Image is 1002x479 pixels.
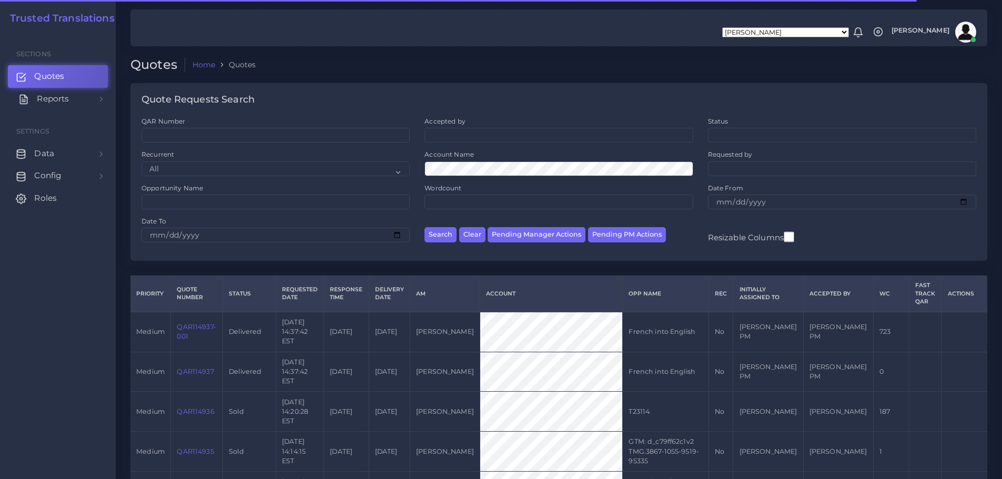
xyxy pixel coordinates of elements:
td: 1 [873,432,909,472]
td: [DATE] 14:37:42 EST [276,312,323,352]
th: Requested Date [276,276,323,312]
td: [DATE] [324,312,369,352]
td: No [709,432,733,472]
td: [PERSON_NAME] PM [803,312,873,352]
th: Opp Name [623,276,709,312]
td: [DATE] [324,352,369,392]
td: [PERSON_NAME] [410,352,480,392]
td: [DATE] [369,392,410,432]
td: French into English [623,352,709,392]
img: avatar [955,22,976,43]
span: medium [136,368,165,375]
th: Status [223,276,276,312]
a: Trusted Translations [3,13,115,25]
a: Quotes [8,65,108,87]
span: medium [136,328,165,335]
td: T23114 [623,392,709,432]
h2: Quotes [130,57,185,73]
td: [PERSON_NAME] [733,432,803,472]
span: Roles [34,192,57,204]
td: [PERSON_NAME] [410,312,480,352]
td: [DATE] 14:37:42 EST [276,352,323,392]
th: WC [873,276,909,312]
a: QAR114937-001 [177,323,216,340]
td: Sold [223,432,276,472]
button: Pending PM Actions [588,227,666,242]
td: [PERSON_NAME] [733,392,803,432]
td: [DATE] 14:20:28 EST [276,392,323,432]
li: Quotes [215,59,256,70]
input: Resizable Columns [784,230,794,243]
span: Data [34,148,54,159]
td: [DATE] [369,352,410,392]
td: French into English [623,312,709,352]
td: Sold [223,392,276,432]
a: QAR114935 [177,447,214,455]
span: Settings [16,127,49,135]
span: Config [34,170,62,181]
label: Account Name [424,150,474,159]
th: REC [709,276,733,312]
th: Delivery Date [369,276,410,312]
label: Date To [141,217,166,226]
td: [PERSON_NAME] [803,432,873,472]
span: medium [136,407,165,415]
th: Accepted by [803,276,873,312]
a: QAR114936 [177,407,214,415]
a: [PERSON_NAME]avatar [886,22,980,43]
h4: Quote Requests Search [141,94,255,106]
td: 187 [873,392,909,432]
label: Recurrent [141,150,174,159]
td: Delivered [223,352,276,392]
a: Data [8,142,108,165]
td: [PERSON_NAME] [410,432,480,472]
label: Status [708,117,728,126]
td: No [709,312,733,352]
span: Reports [37,93,69,105]
label: Wordcount [424,184,461,192]
span: [PERSON_NAME] [892,27,949,34]
td: [DATE] [369,432,410,472]
td: 723 [873,312,909,352]
th: Initially Assigned to [733,276,803,312]
td: [PERSON_NAME] PM [733,312,803,352]
label: Date From [708,184,743,192]
label: Requested by [708,150,753,159]
td: 0 [873,352,909,392]
th: Account [480,276,623,312]
th: Response Time [324,276,369,312]
label: Opportunity Name [141,184,203,192]
td: GTM: d_c79ff62c1v2 TMG.3867-1055-9519-95335 [623,432,709,472]
td: No [709,392,733,432]
td: [PERSON_NAME] PM [803,352,873,392]
th: Priority [130,276,171,312]
button: Clear [459,227,485,242]
label: Resizable Columns [708,230,794,243]
td: [DATE] [369,312,410,352]
span: Quotes [34,70,64,82]
td: [DATE] 14:14:15 EST [276,432,323,472]
th: Quote Number [171,276,223,312]
button: Search [424,227,457,242]
span: Sections [16,50,51,58]
td: No [709,352,733,392]
a: Reports [8,88,108,110]
th: Fast Track QAR [909,276,941,312]
td: [PERSON_NAME] PM [733,352,803,392]
label: QAR Number [141,117,185,126]
a: Config [8,165,108,187]
th: AM [410,276,480,312]
td: Delivered [223,312,276,352]
td: [PERSON_NAME] [410,392,480,432]
button: Pending Manager Actions [488,227,585,242]
a: QAR114937 [177,368,214,375]
a: Home [193,59,216,70]
span: medium [136,447,165,455]
a: Roles [8,187,108,209]
td: [PERSON_NAME] [803,392,873,432]
label: Accepted by [424,117,465,126]
td: [DATE] [324,392,369,432]
td: [DATE] [324,432,369,472]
